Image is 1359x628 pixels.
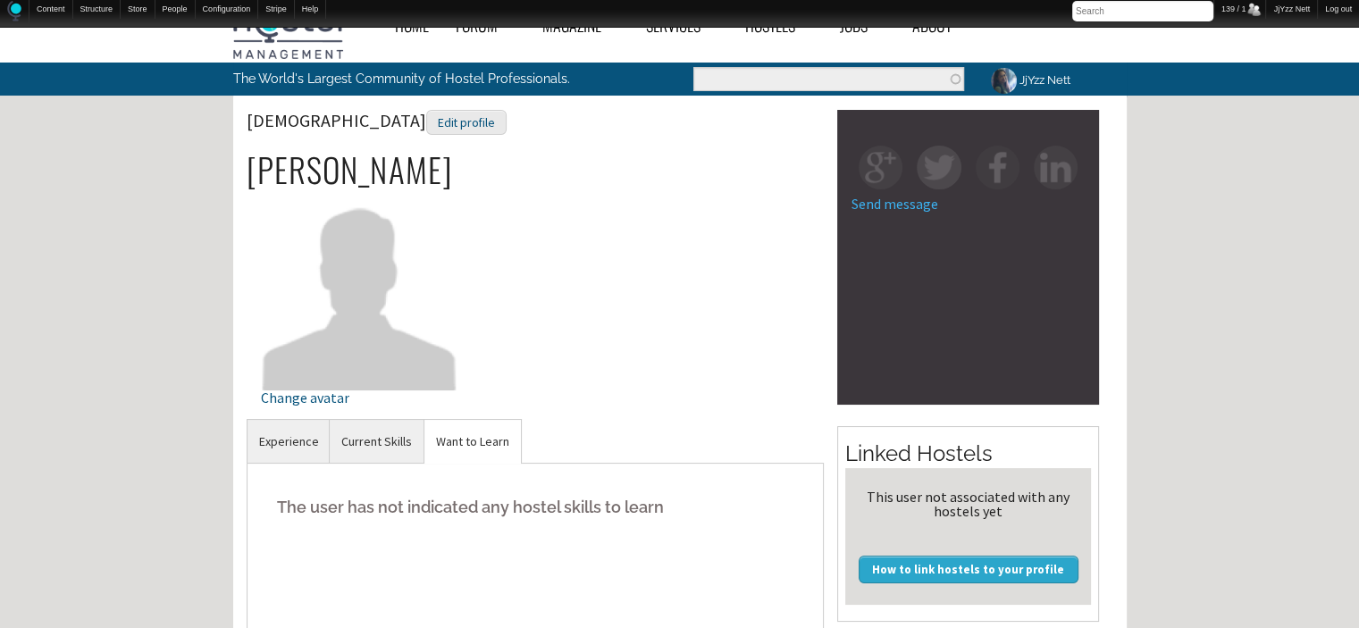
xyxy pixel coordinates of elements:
[852,490,1084,518] div: This user not associated with any hostels yet
[977,63,1081,97] a: JjYzz Nett
[261,192,458,389] img: Ashma's picture
[261,390,458,405] div: Change avatar
[261,281,458,405] a: Change avatar
[233,5,343,59] img: Hostel Management Home
[859,146,902,189] img: gp-square.png
[976,146,1019,189] img: fb-square.png
[247,109,507,131] span: [DEMOGRAPHIC_DATA]
[426,110,507,136] div: Edit profile
[988,65,1019,96] img: JjYzz Nett's picture
[1034,146,1078,189] img: in-square.png
[426,109,507,131] a: Edit profile
[7,1,21,21] img: Home
[247,420,331,464] a: Experience
[233,63,606,95] p: The World's Largest Community of Hostel Professionals.
[424,420,521,464] a: Want to Learn
[851,195,938,213] a: Send message
[693,67,964,91] input: Enter the terms you wish to search for.
[917,146,961,189] img: tw-square.png
[330,420,424,464] a: Current Skills
[247,151,825,188] h2: [PERSON_NAME]
[1072,1,1213,21] input: Search
[859,556,1078,582] a: How to link hostels to your profile
[261,480,810,534] h5: The user has not indicated any hostel skills to learn
[845,439,1091,469] h2: Linked Hostels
